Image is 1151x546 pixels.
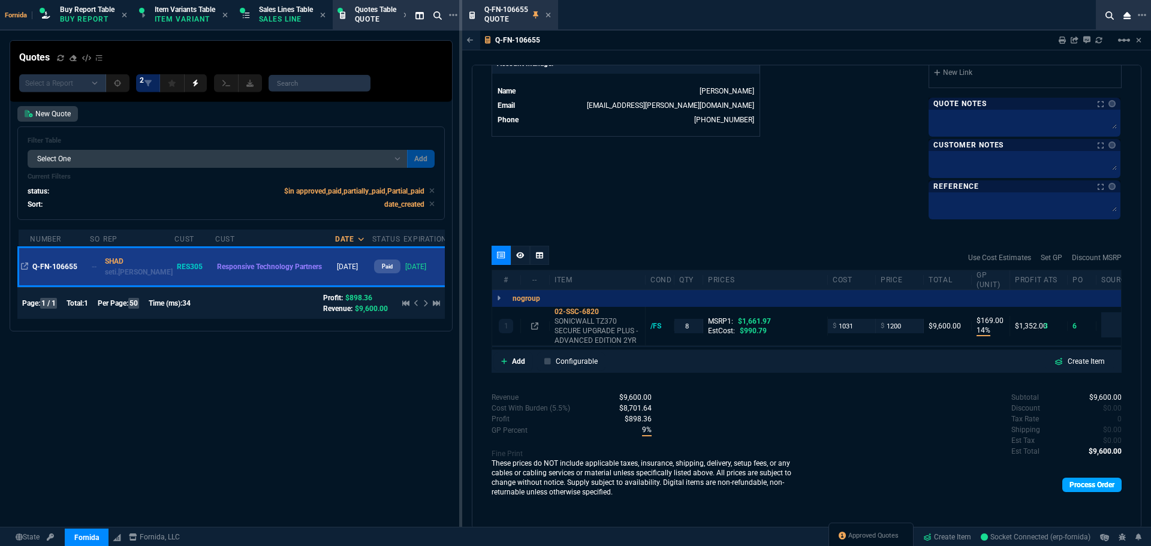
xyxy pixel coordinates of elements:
div: MSRP1: [708,316,822,326]
span: Phone [498,116,519,124]
span: With Burden (5.5%) [642,424,652,436]
p: undefined [1011,446,1039,457]
p: Sales Line [259,14,313,24]
div: Number [30,234,61,244]
div: Date [335,234,354,244]
p: Configurable [556,356,598,367]
p: Quote [484,14,528,24]
span: $1,661.97 [738,317,771,325]
span: 34 [182,299,191,307]
p: 1 [504,321,508,331]
p: Sort: [28,199,43,210]
p: undefined [1011,424,1040,435]
span: $990.79 [740,327,767,335]
nx-icon: Close Tab [546,11,551,20]
td: [DATE] [335,247,372,286]
span: Total: [67,299,84,307]
p: Add [512,356,525,367]
span: Revenue [619,393,652,402]
nx-icon: Close Tab [320,11,326,20]
span: With Burden (5.5%) [625,415,652,423]
span: Profit: [323,294,343,302]
p: undefined [1011,392,1039,403]
p: undefined [1011,414,1039,424]
div: cost [828,275,876,285]
span: Sales Lines Table [259,5,313,14]
p: spec.value [1107,414,1122,424]
span: Q-FN-106655 [484,5,528,14]
span: Quotes Table [355,5,396,14]
span: Revenue: [323,304,352,313]
div: Cust [174,234,194,244]
div: $9,600.00 [929,321,966,331]
nx-icon: Split Panels [411,8,429,23]
h4: Quotes [19,50,50,65]
div: /FS [650,321,673,331]
input: Search [269,75,370,92]
span: Cost With Burden (5.5%) [619,404,652,412]
td: double click to filter by Rep [103,247,174,286]
tr: undefined [497,85,755,97]
p: Customer Notes [933,140,1004,150]
div: -- [521,275,550,285]
a: Process Order [1062,478,1122,492]
div: Item [550,275,646,285]
p: spec.value [631,424,652,436]
span: 9600 [1089,447,1122,455]
a: Hide Workbench [1136,35,1141,45]
nx-icon: Close Tab [122,11,127,20]
a: New Quote [17,106,78,122]
span: 0 [1103,436,1122,445]
a: Create Item [918,528,976,546]
p: Cost With Burden (5.5%) [492,403,570,414]
p: Buy Report [60,14,115,24]
a: 714-586-5495 [694,116,754,124]
div: qty [674,275,703,285]
span: Socket Connected (erp-fornida) [981,533,1090,541]
div: Expiration [403,234,447,244]
div: price [876,275,924,285]
p: SHAD [105,256,173,267]
mat-icon: Example home icon [1117,33,1131,47]
span: 50 [128,298,139,309]
code: $in approved,paid,partially_paid,Partial_paid [284,187,424,195]
span: $ [833,321,836,331]
p: seti.[PERSON_NAME] [105,267,173,277]
div: PO [1068,275,1096,285]
div: SO [90,234,100,244]
a: Global State [12,532,43,542]
td: [DATE] [403,247,451,286]
p: 14% [977,325,990,336]
span: Q-FN-106655 [32,263,77,271]
span: Time (ms): [149,299,182,307]
p: Revenue [492,392,519,403]
nx-icon: Close Tab [222,11,228,20]
p: $169.00 [977,316,990,325]
p: Item Variant [155,14,215,24]
span: 9600 [1089,393,1122,402]
nx-icon: Open New Tab [449,10,457,21]
nx-icon: Search [429,8,447,23]
td: Open SO in Expanded View [90,247,103,286]
p: Quote Notes [933,99,987,108]
p: undefined [1011,403,1040,414]
span: Per Page: [98,299,128,307]
span: Responsive Technology Partners [217,263,322,271]
a: [PERSON_NAME] [700,87,754,95]
nx-icon: Open In Opposite Panel [21,263,28,271]
code: date_created [384,200,424,209]
div: $1,352.00 [1015,321,1034,331]
a: Create Item [1045,354,1114,369]
span: Buy Report Table [60,5,115,14]
div: Status [372,234,400,244]
div: -- [92,261,98,272]
h6: Current Filters [28,173,435,181]
a: yXnFfFik4p3Jj03cAACi [981,532,1090,542]
p: spec.value [1078,446,1122,457]
div: EstCost: [708,326,822,336]
nx-icon: Back to Table [467,36,474,44]
p: nogroup [513,294,540,303]
a: Set GP [1041,252,1062,263]
div: cond [646,275,674,285]
nx-icon: Open In Opposite Panel [531,322,538,330]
